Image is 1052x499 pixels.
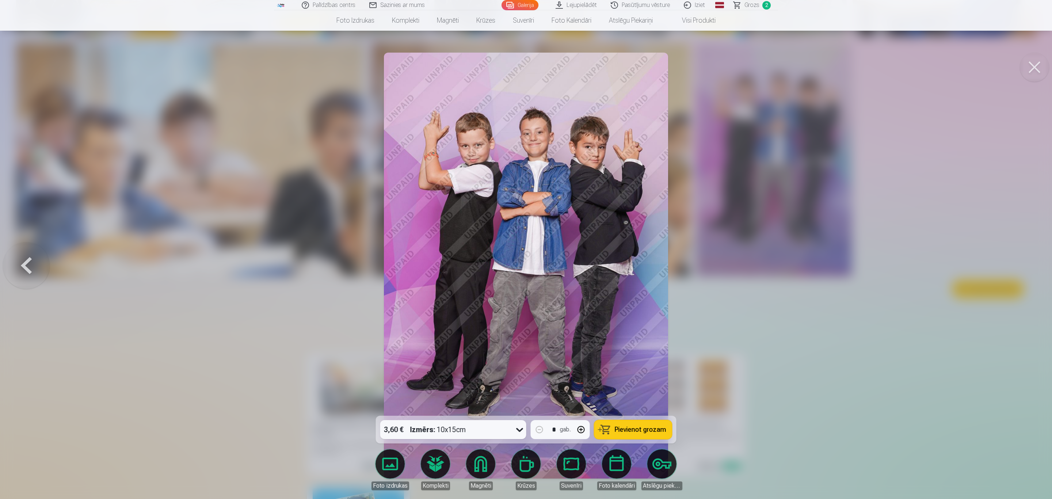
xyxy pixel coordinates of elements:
img: /fa1 [277,3,285,7]
a: Foto kalendāri [543,10,600,31]
span: 2 [762,1,771,9]
a: Visi produkti [662,10,724,31]
a: Foto izdrukas [328,10,383,31]
a: Magnēti [428,10,468,31]
a: Atslēgu piekariņi [600,10,662,31]
span: Grozs [744,1,759,9]
a: Suvenīri [504,10,543,31]
a: Komplekti [383,10,428,31]
a: Krūzes [468,10,504,31]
